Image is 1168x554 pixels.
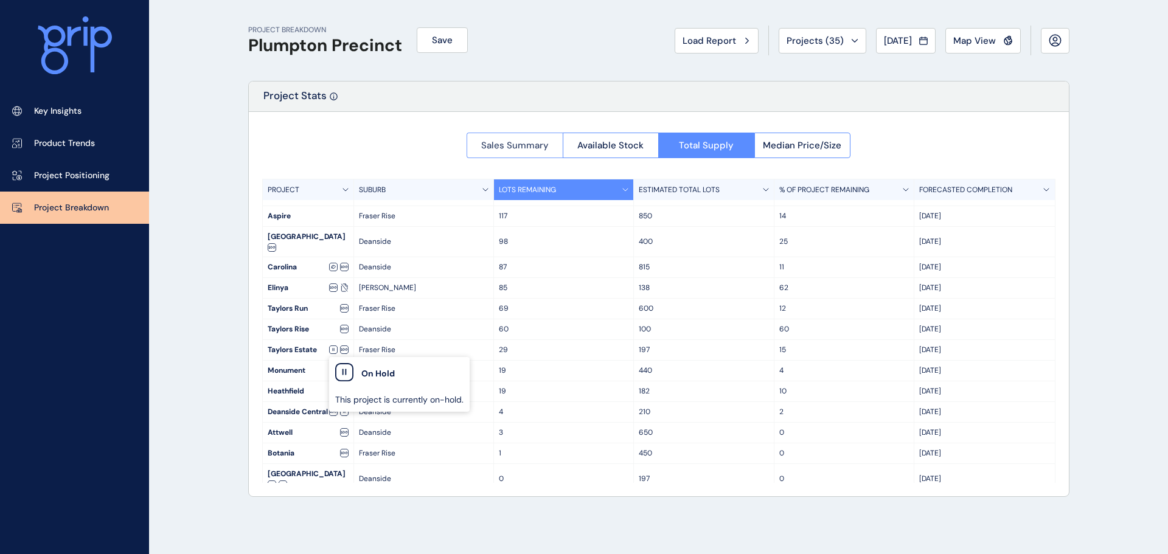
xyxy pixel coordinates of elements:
[919,428,1049,438] p: [DATE]
[467,133,563,158] button: Sales Summary
[263,319,353,339] div: Taylors Rise
[779,365,909,376] p: 4
[639,428,768,438] p: 650
[754,133,851,158] button: Median Price/Size
[779,303,909,314] p: 12
[639,474,768,484] p: 197
[263,361,353,381] div: Monument
[359,211,488,221] p: Fraser Rise
[639,237,768,247] p: 400
[919,365,1049,376] p: [DATE]
[359,448,488,459] p: Fraser Rise
[499,185,556,195] p: LOTS REMAINING
[359,185,386,195] p: SUBURB
[639,303,768,314] p: 600
[639,386,768,396] p: 182
[639,283,768,293] p: 138
[779,237,909,247] p: 25
[953,35,996,47] span: Map View
[499,365,628,376] p: 19
[359,345,488,355] p: Fraser Rise
[919,407,1049,417] p: [DATE]
[359,262,488,272] p: Deanside
[779,211,909,221] p: 14
[359,407,488,417] p: Deanside
[34,202,109,214] p: Project Breakdown
[359,237,488,247] p: Deanside
[787,35,844,47] span: Projects ( 35 )
[263,227,353,257] div: [GEOGRAPHIC_DATA]
[779,324,909,334] p: 60
[263,257,353,277] div: Carolina
[919,211,1049,221] p: [DATE]
[499,324,628,334] p: 60
[919,185,1012,195] p: FORECASTED COMPLETION
[499,448,628,459] p: 1
[779,345,909,355] p: 15
[779,474,909,484] p: 0
[563,133,659,158] button: Available Stock
[919,237,1049,247] p: [DATE]
[263,89,327,111] p: Project Stats
[779,407,909,417] p: 2
[263,340,353,360] div: Taylors Estate
[499,474,628,484] p: 0
[639,407,768,417] p: 210
[359,303,488,314] p: Fraser Rise
[263,464,353,494] div: [GEOGRAPHIC_DATA]
[263,423,353,443] div: Attwell
[432,34,453,46] span: Save
[876,28,936,54] button: [DATE]
[919,283,1049,293] p: [DATE]
[639,262,768,272] p: 815
[248,25,402,35] p: PROJECT BREAKDOWN
[263,443,353,463] div: Botania
[263,402,353,422] div: Deanside Central
[577,139,644,151] span: Available Stock
[639,211,768,221] p: 850
[779,428,909,438] p: 0
[263,299,353,319] div: Taylors Run
[945,28,1021,54] button: Map View
[499,262,628,272] p: 87
[639,324,768,334] p: 100
[499,407,628,417] p: 4
[919,262,1049,272] p: [DATE]
[919,386,1049,396] p: [DATE]
[779,283,909,293] p: 62
[779,28,866,54] button: Projects (35)
[359,324,488,334] p: Deanside
[763,139,841,151] span: Median Price/Size
[919,474,1049,484] p: [DATE]
[884,35,912,47] span: [DATE]
[263,381,353,401] div: Heathfield
[268,185,299,195] p: PROJECT
[919,345,1049,355] p: [DATE]
[639,345,768,355] p: 197
[919,303,1049,314] p: [DATE]
[34,137,95,150] p: Product Trends
[919,448,1049,459] p: [DATE]
[779,185,869,195] p: % OF PROJECT REMAINING
[499,211,628,221] p: 117
[779,448,909,459] p: 0
[34,170,109,182] p: Project Positioning
[359,283,488,293] p: [PERSON_NAME]
[639,448,768,459] p: 450
[675,28,759,54] button: Load Report
[499,345,628,355] p: 29
[34,105,82,117] p: Key Insights
[481,139,549,151] span: Sales Summary
[639,365,768,376] p: 440
[361,368,395,380] label: On Hold
[359,428,488,438] p: Deanside
[417,27,468,53] button: Save
[499,237,628,247] p: 98
[499,283,628,293] p: 85
[919,324,1049,334] p: [DATE]
[359,474,488,484] p: Deanside
[779,386,909,396] p: 10
[679,139,734,151] span: Total Supply
[779,262,909,272] p: 11
[263,278,353,298] div: Elinya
